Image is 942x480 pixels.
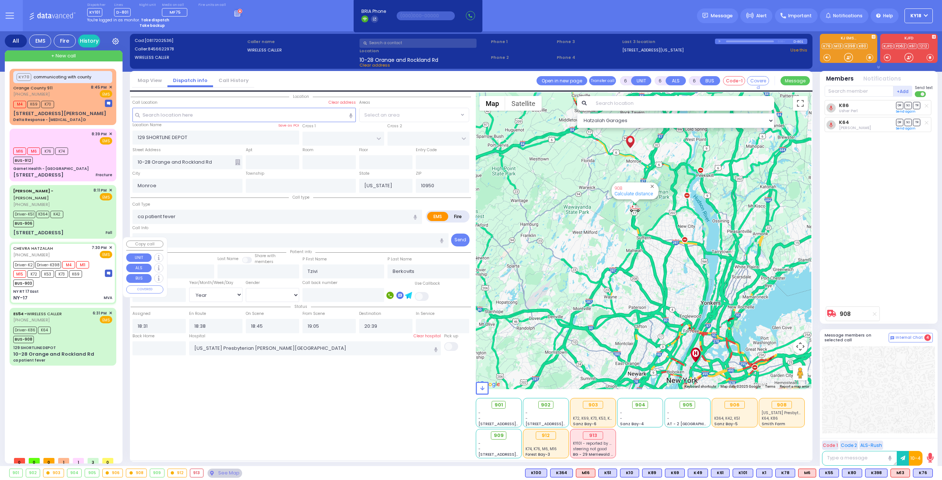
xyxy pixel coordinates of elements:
span: Alert [756,13,767,19]
div: 908 [772,401,792,409]
span: K53 [41,270,54,278]
span: 6:31 PM [93,310,107,316]
label: Room [302,147,314,153]
a: 1212 [918,43,929,49]
span: EMS [100,251,112,258]
span: ✕ [109,187,112,193]
button: Code 1 [822,441,839,450]
span: EMS [100,90,112,97]
div: Delta Response - [MEDICAL_DATA] D [13,117,86,122]
div: MVA [104,295,112,301]
button: Map camera controls [793,339,808,354]
span: 3 [88,458,99,463]
span: EMS [100,316,112,323]
button: Copy call [126,241,163,248]
span: BUS-903 [13,280,33,287]
label: Caller name [247,39,357,45]
label: WIRELESS CALLER [247,47,357,53]
img: message-box.svg [105,100,112,107]
a: Send again [896,109,916,114]
label: Call Location [132,100,157,106]
span: - [667,410,669,416]
button: Show satellite imagery [505,96,542,111]
span: M11 [76,261,89,269]
img: Logo [29,11,78,20]
span: - [525,416,528,421]
label: Last 3 location [622,39,715,45]
label: Night unit [139,3,156,7]
div: 908 [630,203,641,213]
span: 8:45 PM [91,85,107,90]
button: UNIT [631,76,651,85]
span: AT - 2 [GEOGRAPHIC_DATA] [667,421,722,427]
span: 1 [73,458,84,463]
span: 8:11 PM [93,188,107,193]
a: Open this area in Google Maps (opens a new window) [478,380,502,389]
input: Search location here [132,108,356,122]
button: UNIT [126,253,152,262]
span: BRIA Phone [361,8,386,15]
button: BUS [126,274,152,283]
div: All [5,35,27,47]
span: 905 [683,401,693,409]
span: Send text [915,85,933,90]
span: [STREET_ADDRESS][PERSON_NAME] [478,452,548,457]
span: K70 [41,101,54,108]
a: Map View [132,77,167,84]
span: K69 [69,270,82,278]
span: Status [291,304,311,309]
div: BLS [865,469,888,477]
span: BG - 29 Merriewold S. [573,452,614,457]
div: 10-28 Orange and Rockland Rd [13,351,94,358]
span: 7:30 PM [92,245,107,250]
span: Internal Chat [896,335,923,340]
span: DR [896,119,903,126]
span: M6 [27,147,40,155]
label: Use Callback [415,281,440,287]
span: SO [904,119,912,126]
span: Forest Bay-3 [525,452,550,457]
span: 0 [43,458,54,463]
label: Medic on call [162,3,190,7]
span: BUS-908 [13,336,34,343]
span: Phone 1 [491,39,554,45]
div: 903 [583,401,603,409]
label: En Route [189,311,206,317]
button: ALS [126,264,152,273]
label: Assigned [132,311,150,317]
div: 906 [103,469,123,477]
label: Turn off text [915,90,927,98]
img: message.svg [702,13,708,18]
span: - [667,416,669,421]
span: [PHONE_NUMBER] [13,317,50,323]
div: BLS [550,469,573,477]
label: P First Name [302,256,327,262]
button: KY70 [17,73,31,81]
div: NY RT 17 East [13,289,39,294]
div: BLS [598,469,617,477]
span: TR [913,102,920,109]
span: Other building occupants [235,159,240,165]
span: [0817202536] [145,38,173,43]
span: M16 [13,147,26,155]
span: MF75 [170,9,181,15]
button: Members [826,75,854,83]
label: P Last Name [387,256,412,262]
div: NY-17 [13,294,28,302]
span: 0 [29,458,40,463]
button: BUS [700,76,720,85]
span: - [525,410,528,416]
span: - [620,416,622,421]
div: 913 [583,431,603,440]
button: Close [649,183,656,190]
h5: Message members on selected call [825,333,889,342]
span: - [478,416,481,421]
div: BLS [642,469,662,477]
span: EMS [100,137,112,145]
input: Search member [825,86,893,97]
strong: Take backup [139,23,165,28]
div: ca patient fever [13,358,45,363]
span: 0 [102,458,113,463]
div: ALS KJ [798,469,816,477]
span: 0 [14,458,25,463]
